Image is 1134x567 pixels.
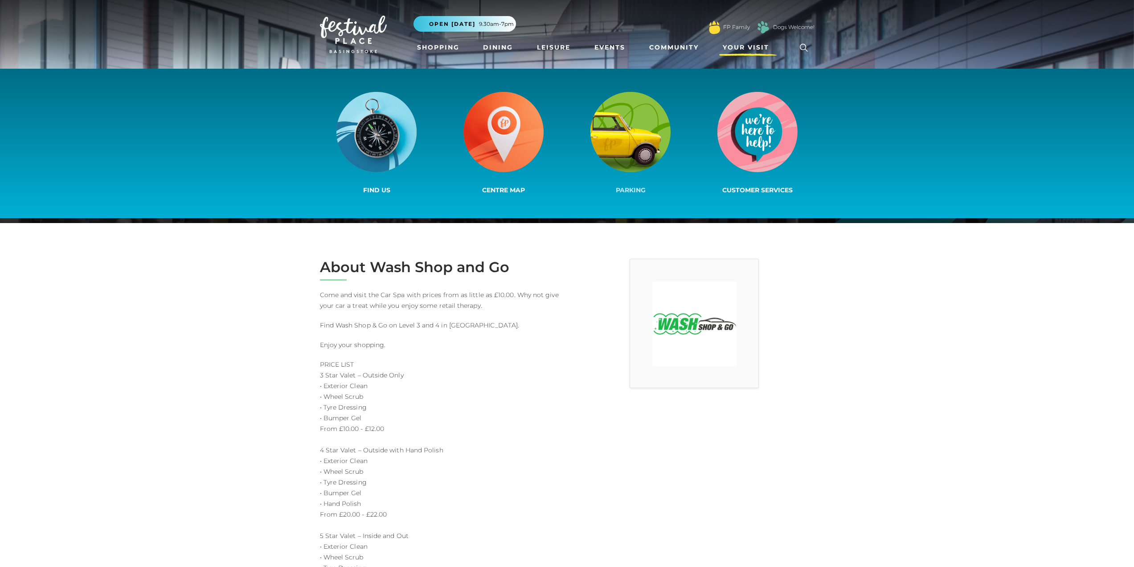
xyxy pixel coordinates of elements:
[320,339,561,350] p: Enjoy your shopping.
[320,320,561,331] p: Find Wash Shop & Go on Level 3 and 4 in [GEOGRAPHIC_DATA].
[652,281,737,366] img: Wash Shop and Go, Basingstoke, Festival Place, Hampshire
[320,259,561,276] h2: About Wash Shop and Go
[413,39,463,56] a: Shopping
[479,39,516,56] a: Dining
[320,16,387,53] img: Festival Place Logo
[719,39,777,56] a: Your Visit
[723,23,750,31] a: FP Family
[646,39,702,56] a: Community
[722,186,793,194] span: Customer Services
[773,23,815,31] a: Dogs Welcome!
[313,90,440,197] a: Find us
[479,20,514,28] span: 9.30am-7pm
[567,90,694,197] a: Parking
[616,186,646,194] span: Parking
[429,20,475,28] span: Open [DATE]
[591,39,629,56] a: Events
[723,43,769,52] span: Your Visit
[413,16,516,32] button: Open [DATE] 9.30am-7pm
[482,186,525,194] span: Centre Map
[694,90,821,197] a: Customer Services
[440,90,567,197] a: Centre Map
[320,290,561,311] p: Come and visit the Car Spa with prices from as little as £10.00. Why not give your car a treat wh...
[363,186,390,194] span: Find us
[533,39,574,56] a: Leisure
